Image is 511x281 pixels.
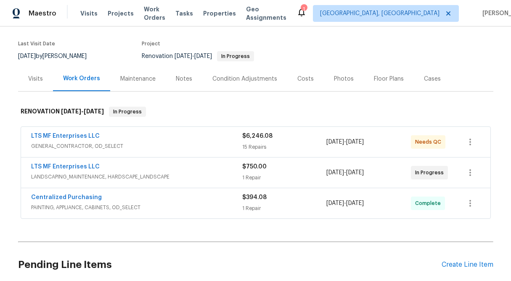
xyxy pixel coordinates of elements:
span: $394.08 [242,194,267,200]
span: [DATE] [194,53,212,59]
span: [DATE] [175,53,192,59]
div: Costs [297,75,314,83]
span: GENERAL_CONTRACTOR, OD_SELECT [31,142,242,150]
div: Notes [176,75,192,83]
span: In Progress [110,108,145,116]
span: - [326,168,364,177]
span: - [175,53,212,59]
a: LTS MF Enterprises LLC [31,164,100,170]
div: Visits [28,75,43,83]
span: Properties [203,9,236,18]
span: - [326,138,364,146]
span: Last Visit Date [18,41,55,46]
span: - [326,199,364,207]
a: Centralized Purchasing [31,194,102,200]
div: Photos [334,75,354,83]
div: 1 [301,5,307,13]
span: Tasks [175,11,193,16]
span: [DATE] [326,200,344,206]
span: Projects [108,9,134,18]
div: Work Orders [63,74,100,83]
span: PAINTING, APPLIANCE, CABINETS, OD_SELECT [31,203,242,212]
span: [DATE] [326,139,344,145]
span: In Progress [415,168,447,177]
div: Maintenance [120,75,156,83]
div: by [PERSON_NAME] [18,51,97,61]
span: [DATE] [84,108,104,114]
a: LTS MF Enterprises LLC [31,133,100,139]
span: Complete [415,199,444,207]
span: [DATE] [18,53,36,59]
div: 15 Repairs [242,143,327,151]
span: Project [142,41,160,46]
span: Maestro [29,9,56,18]
span: $750.00 [242,164,267,170]
span: - [61,108,104,114]
span: Geo Assignments [246,5,286,22]
span: In Progress [218,54,253,59]
span: [DATE] [346,200,364,206]
div: Create Line Item [442,261,493,269]
span: Renovation [142,53,254,59]
h6: RENOVATION [21,107,104,117]
div: RENOVATION [DATE]-[DATE]In Progress [18,98,493,125]
span: Visits [80,9,98,18]
div: Cases [424,75,441,83]
span: [DATE] [346,139,364,145]
span: [DATE] [61,108,81,114]
span: Needs QC [415,138,445,146]
span: [DATE] [326,170,344,176]
span: LANDSCAPING_MAINTENANCE, HARDSCAPE_LANDSCAPE [31,173,242,181]
div: Condition Adjustments [212,75,277,83]
span: Work Orders [144,5,165,22]
div: Floor Plans [374,75,404,83]
span: [GEOGRAPHIC_DATA], [GEOGRAPHIC_DATA] [320,9,440,18]
div: 1 Repair [242,173,327,182]
div: 1 Repair [242,204,327,213]
span: [DATE] [346,170,364,176]
span: $6,246.08 [242,133,273,139]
